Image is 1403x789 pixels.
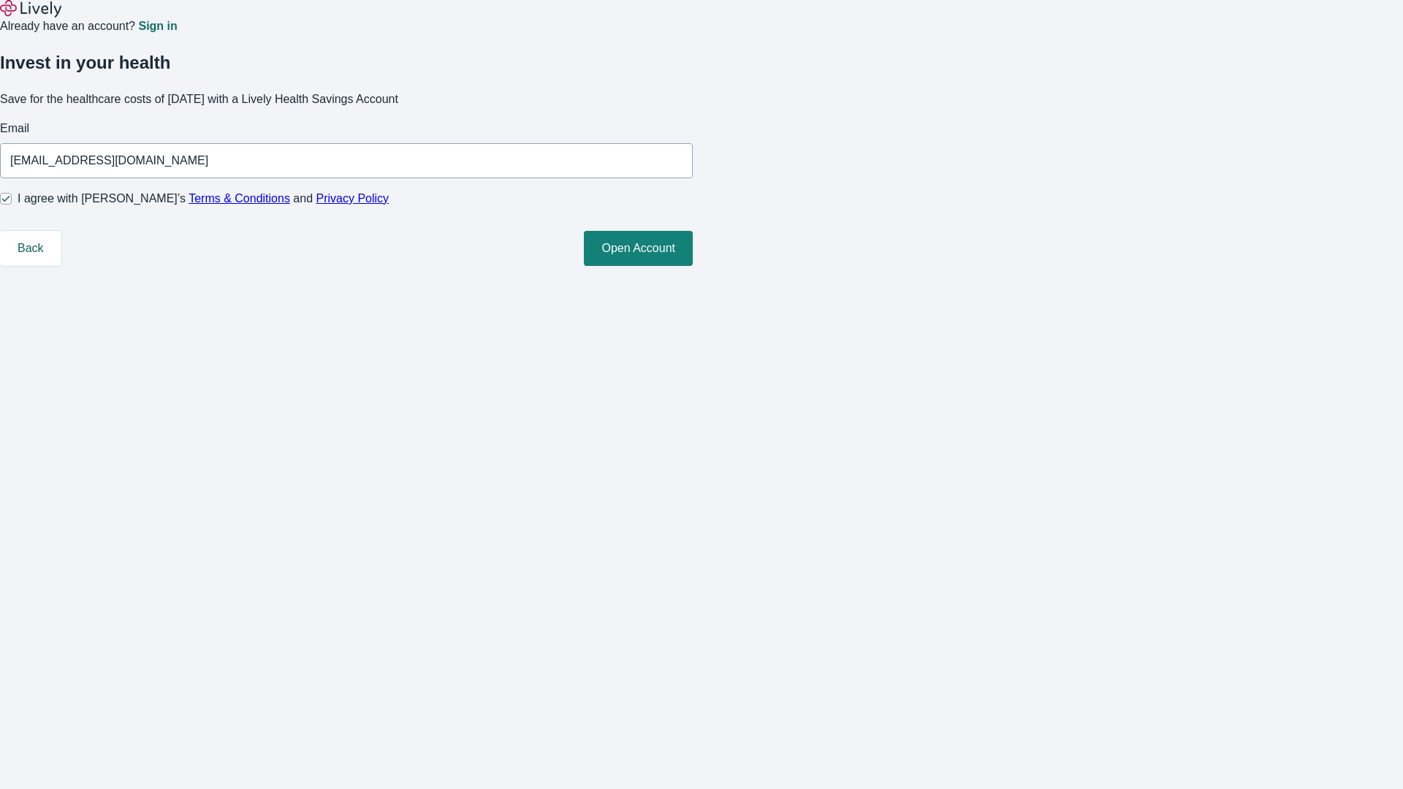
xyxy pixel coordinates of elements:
button: Open Account [584,231,693,266]
span: I agree with [PERSON_NAME]’s and [18,190,389,207]
a: Terms & Conditions [189,192,290,205]
a: Privacy Policy [316,192,389,205]
a: Sign in [138,20,177,32]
